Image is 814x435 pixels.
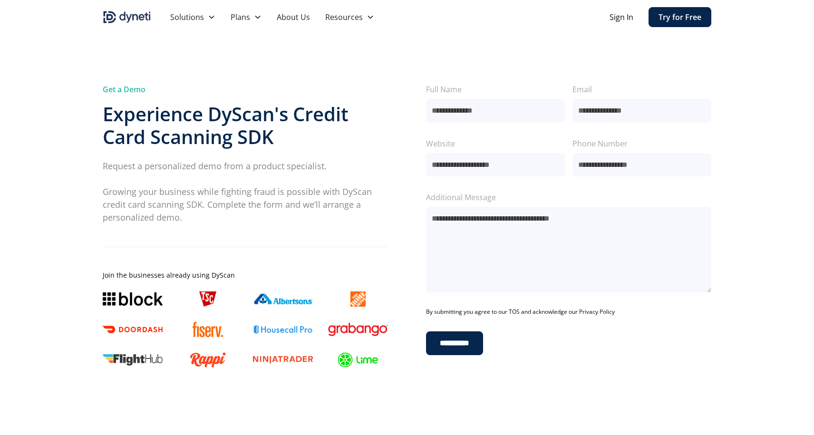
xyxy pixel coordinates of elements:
[103,10,151,25] a: home
[199,291,216,307] img: TSC
[253,294,313,304] img: Albertsons
[572,138,711,149] label: Phone Number
[572,84,711,95] label: Email
[338,352,378,367] img: Lime Logo
[610,11,633,23] a: Sign In
[325,11,363,23] div: Resources
[350,291,366,307] img: The home depot logo
[103,270,388,280] div: Join the businesses already using DyScan
[426,308,615,316] span: By submitting you agree to our TOS and acknowledge our Privacy Policy
[163,8,223,27] div: Solutions
[193,322,223,337] img: Fiserv logo
[103,103,388,148] h3: Experience DyScan's Credit Card Scanning SDK
[103,160,388,224] p: Request a personalized demo from a product specialist. Growing your business while fighting fraud...
[426,84,711,355] form: Contact 5 Form
[103,354,163,365] img: FlightHub
[426,138,565,149] label: Website
[223,8,269,27] div: Plans
[231,11,250,23] div: Plans
[426,192,711,203] label: Additional Message
[103,326,163,333] img: Doordash logo
[328,323,388,336] img: Grabango
[103,84,388,95] div: Get a Demo
[253,356,313,364] img: Ninjatrader logo
[253,325,313,334] img: Housecall Pro
[103,10,151,25] img: Dyneti indigo logo
[649,7,711,27] a: Try for Free
[190,352,226,367] img: Rappi logo
[426,84,565,95] label: Full Name
[170,11,204,23] div: Solutions
[103,292,163,306] img: Block logo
